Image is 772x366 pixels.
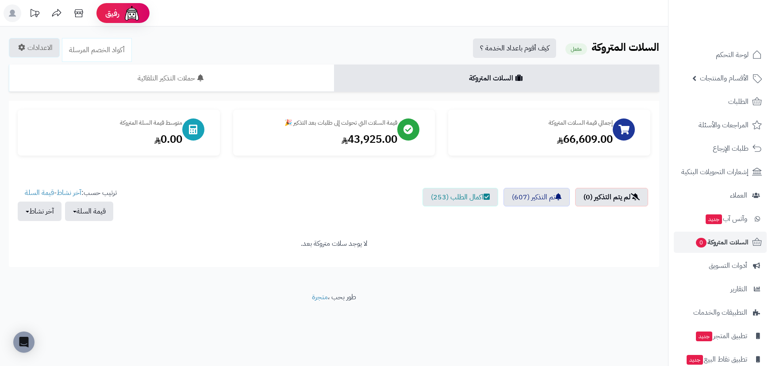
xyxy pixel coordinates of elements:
span: رفيق [105,8,119,19]
div: 66,609.00 [457,132,613,147]
a: السلات المتروكة [334,65,659,92]
span: تطبيق نقاط البيع [686,353,747,366]
span: العملاء [730,189,747,202]
ul: ترتيب حسب: - [18,188,117,221]
span: جديد [687,355,703,365]
a: المراجعات والأسئلة [674,114,767,136]
small: مفعل [565,43,587,55]
span: الطلبات [728,95,749,108]
a: وآتس آبجديد [674,208,767,229]
div: 43,925.00 [242,132,398,147]
a: طلبات الإرجاع [674,138,767,159]
a: إشعارات التحويلات البنكية [674,161,767,183]
div: متوسط قيمة السلة المتروكة [27,118,182,127]
span: إشعارات التحويلات البنكية [681,166,749,178]
span: التقارير [730,283,747,295]
a: التقارير [674,278,767,300]
div: لا يوجد سلات متروكة بعد. [18,239,650,249]
span: جديد [696,332,712,341]
a: تطبيق المتجرجديد [674,325,767,347]
a: العملاء [674,185,767,206]
a: لوحة التحكم [674,44,767,65]
a: حملات التذكير التلقائية [9,65,334,92]
div: 0.00 [27,132,182,147]
span: السلات المتروكة [695,236,749,248]
a: تم التذكير (607) [503,188,570,206]
b: السلات المتروكة [591,39,659,55]
a: تحديثات المنصة [23,4,46,24]
a: التطبيقات والخدمات [674,302,767,323]
button: قيمة السلة [65,202,113,221]
span: التطبيقات والخدمات [693,306,747,319]
a: متجرة [312,292,328,302]
span: الأقسام والمنتجات [700,72,749,84]
a: أدوات التسويق [674,255,767,276]
img: ai-face.png [123,4,141,22]
span: طلبات الإرجاع [713,142,749,155]
a: آخر نشاط [57,187,81,198]
a: لم يتم التذكير (0) [575,188,648,206]
a: الطلبات [674,91,767,112]
span: وآتس آب [705,213,747,225]
span: أدوات التسويق [709,259,747,272]
a: اكمال الطلب (253) [422,188,498,206]
a: أكواد الخصم المرسلة [62,38,132,62]
a: السلات المتروكة0 [674,232,767,253]
a: قيمة السلة [25,187,54,198]
span: المراجعات والأسئلة [699,119,749,131]
a: كيف أقوم باعداد الخدمة ؟ [473,38,556,58]
span: تطبيق المتجر [695,330,747,342]
span: 0 [696,238,707,248]
img: logo-2.png [712,19,764,37]
div: Open Intercom Messenger [13,332,35,353]
div: قيمة السلات التي تحولت إلى طلبات بعد التذكير 🎉 [242,118,398,127]
div: إجمالي قيمة السلات المتروكة [457,118,613,127]
span: جديد [706,214,722,224]
button: آخر نشاط [18,202,61,221]
span: لوحة التحكم [716,49,749,61]
a: الاعدادات [9,38,60,57]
